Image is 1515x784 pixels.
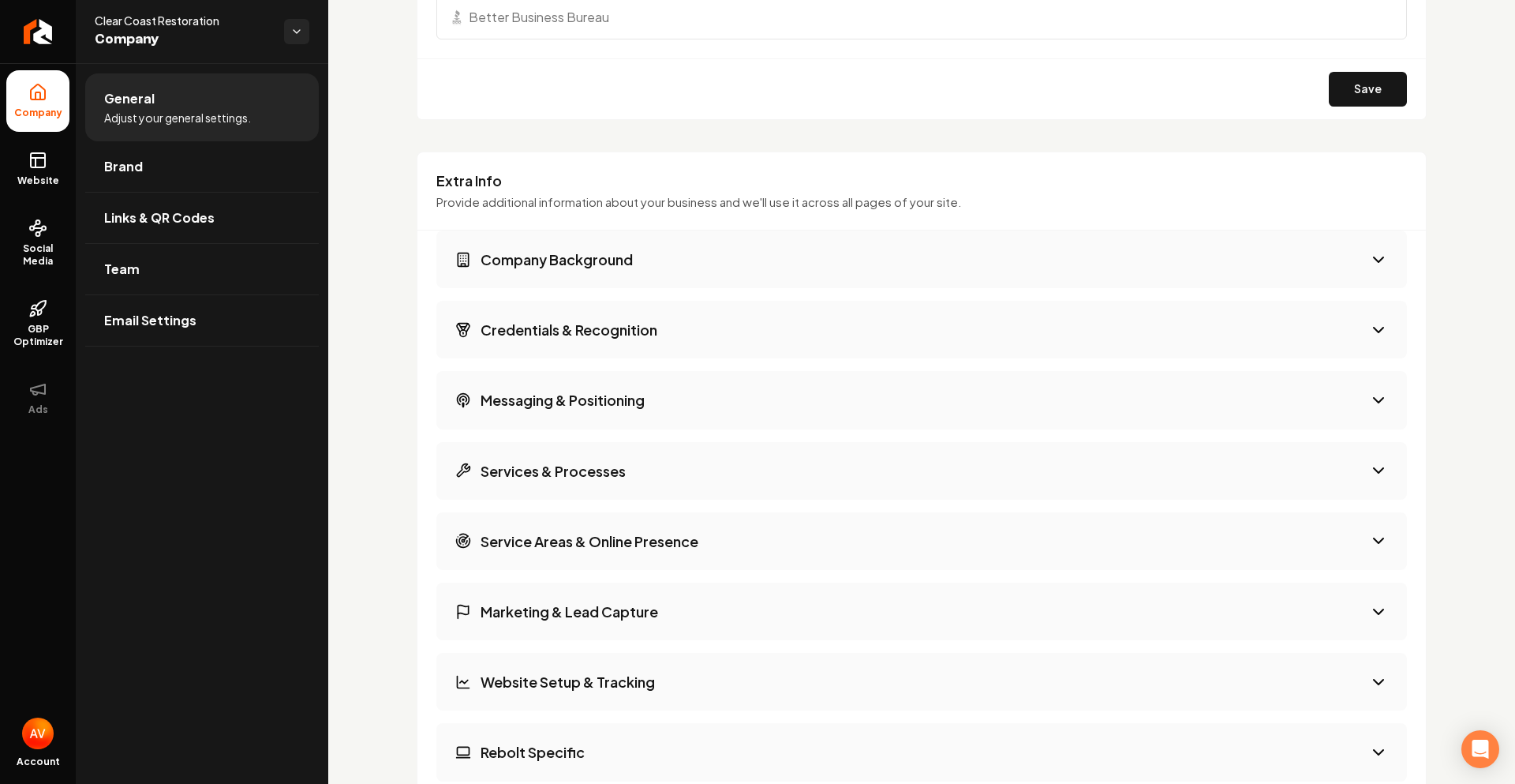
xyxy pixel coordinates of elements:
[6,367,69,429] button: Ads
[85,193,319,243] a: Links & QR Codes
[17,756,60,768] span: Account
[436,301,1407,358] button: Credentials & Recognition
[22,718,54,749] img: Ana Villa
[104,110,251,126] span: Adjust your general settings.
[436,231,1407,288] button: Company Background
[436,653,1407,711] button: Website Setup & Tracking
[95,13,271,28] span: Clear Coast Restoration
[6,323,69,348] span: GBP Optimizer
[11,174,65,187] span: Website
[481,672,655,692] h3: Website Setup & Tracking
[104,89,155,108] span: General
[104,260,140,279] span: Team
[8,107,69,119] span: Company
[481,390,645,410] h3: Messaging & Positioning
[85,295,319,346] a: Email Settings
[1329,72,1407,107] button: Save
[436,583,1407,640] button: Marketing & Lead Capture
[24,19,53,44] img: Rebolt Logo
[85,141,319,192] a: Brand
[436,723,1407,781] button: Rebolt Specific
[104,157,143,176] span: Brand
[436,171,1407,190] h3: Extra Info
[22,403,54,416] span: Ads
[481,461,626,481] h3: Services & Processes
[481,602,658,621] h3: Marketing & Lead Capture
[481,531,698,551] h3: Service Areas & Online Presence
[436,512,1407,570] button: Service Areas & Online Presence
[6,242,69,268] span: Social Media
[95,28,271,51] span: Company
[22,718,54,749] button: Open user button
[1461,730,1499,768] div: Open Intercom Messenger
[6,206,69,280] a: Social Media
[436,371,1407,429] button: Messaging & Positioning
[6,138,69,200] a: Website
[104,311,196,330] span: Email Settings
[436,193,1407,212] p: Provide additional information about your business and we'll use it across all pages of your site.
[6,287,69,361] a: GBP Optimizer
[104,208,215,227] span: Links & QR Codes
[481,742,585,762] h3: Rebolt Specific
[85,244,319,294] a: Team
[481,320,657,339] h3: Credentials & Recognition
[436,442,1407,500] button: Services & Processes
[481,249,633,269] h3: Company Background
